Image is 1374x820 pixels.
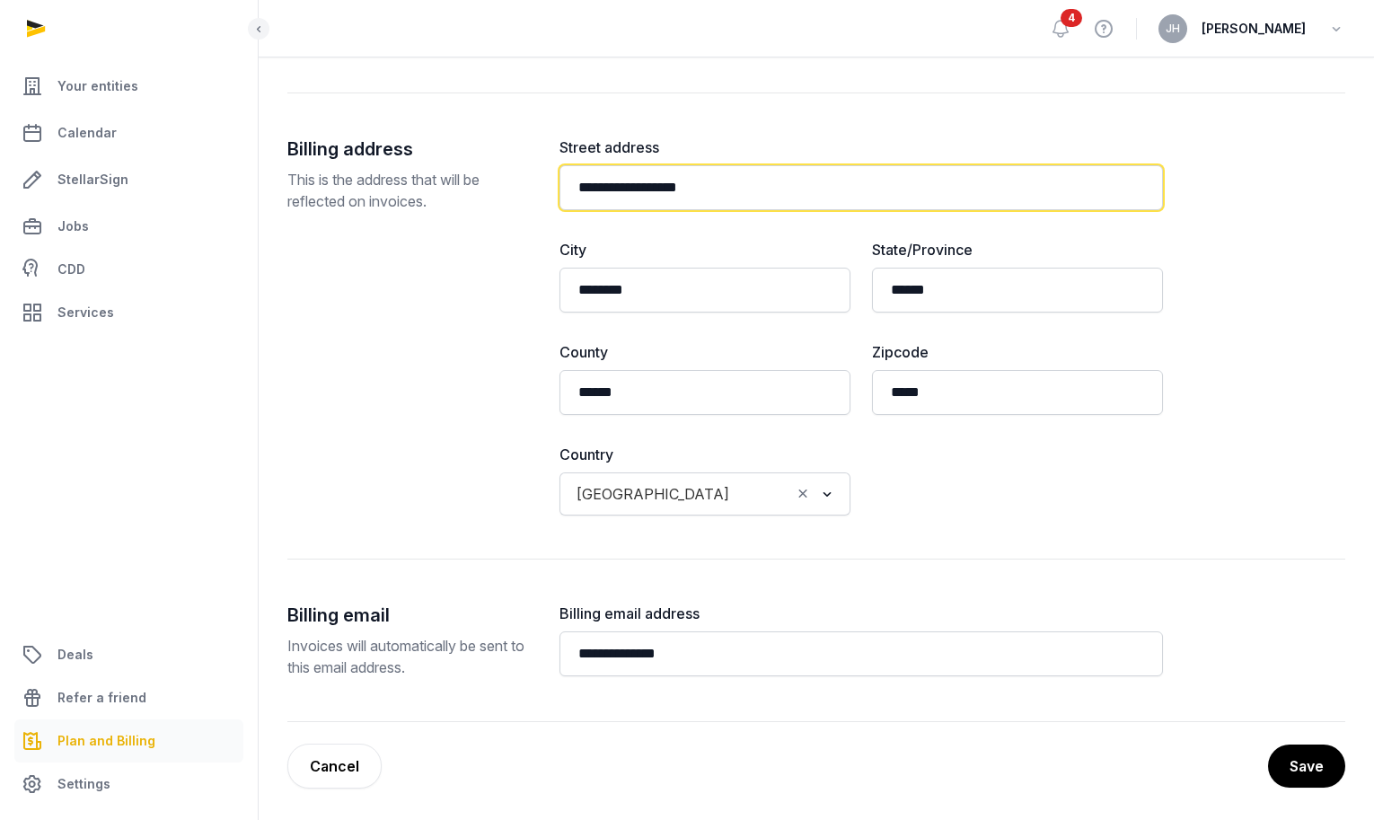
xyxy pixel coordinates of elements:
[14,719,243,763] a: Plan and Billing
[287,137,531,162] h2: Billing address
[14,111,243,154] a: Calendar
[1061,9,1082,27] span: 4
[14,676,243,719] a: Refer a friend
[14,763,243,806] a: Settings
[57,730,155,752] span: Plan and Billing
[1166,23,1180,34] span: JH
[559,239,850,260] label: City
[14,65,243,108] a: Your entities
[287,744,382,789] a: Cancel
[1202,18,1306,40] span: [PERSON_NAME]
[57,302,114,323] span: Services
[14,291,243,334] a: Services
[57,259,85,280] span: CDD
[57,75,138,97] span: Your entities
[737,481,790,507] input: Search for option
[572,481,734,507] span: [GEOGRAPHIC_DATA]
[287,169,531,212] p: This is the address that will be reflected on invoices.
[872,341,1163,363] label: Zipcode
[57,644,93,666] span: Deals
[14,251,243,287] a: CDD
[559,603,1163,624] label: Billing email address
[559,341,850,363] label: County
[287,635,531,678] p: Invoices will automatically be sent to this email address.
[559,137,1163,158] label: Street address
[1268,745,1345,788] button: Save
[287,603,531,628] h2: Billing email
[795,481,811,507] button: Clear Selected
[57,216,89,237] span: Jobs
[57,122,117,144] span: Calendar
[559,444,850,465] label: Country
[872,239,1163,260] label: State/Province
[14,158,243,201] a: StellarSign
[14,205,243,248] a: Jobs
[14,633,243,676] a: Deals
[568,478,841,510] div: Search for option
[57,169,128,190] span: StellarSign
[1158,14,1187,43] button: JH
[57,687,146,709] span: Refer a friend
[1284,734,1374,820] iframe: Chat Widget
[57,773,110,795] span: Settings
